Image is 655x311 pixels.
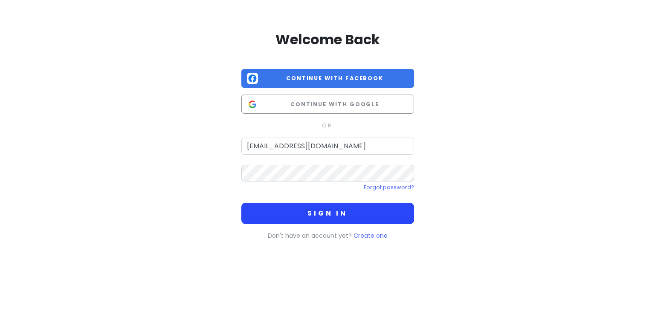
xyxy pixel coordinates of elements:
button: Continue with Facebook [241,69,414,88]
img: Google logo [247,99,258,110]
p: Don't have an account yet? [241,231,414,240]
button: Continue with Google [241,95,414,114]
button: Sign in [241,203,414,224]
a: Create one [354,231,388,240]
img: Facebook logo [247,73,258,84]
input: Email Address [241,138,414,155]
a: Forgot password? [364,184,414,191]
span: Continue with Facebook [261,74,409,83]
h2: Welcome Back [241,31,414,49]
span: Continue with Google [261,100,409,109]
